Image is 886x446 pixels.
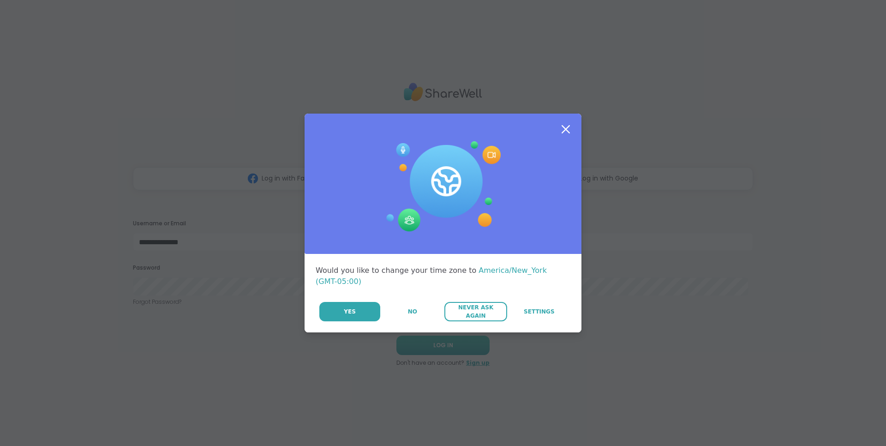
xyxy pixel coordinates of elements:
[316,265,570,287] div: Would you like to change your time zone to
[385,141,501,232] img: Session Experience
[508,302,570,321] a: Settings
[344,307,356,316] span: Yes
[449,303,502,320] span: Never Ask Again
[524,307,555,316] span: Settings
[444,302,507,321] button: Never Ask Again
[316,266,547,286] span: America/New_York (GMT-05:00)
[319,302,380,321] button: Yes
[408,307,417,316] span: No
[381,302,443,321] button: No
